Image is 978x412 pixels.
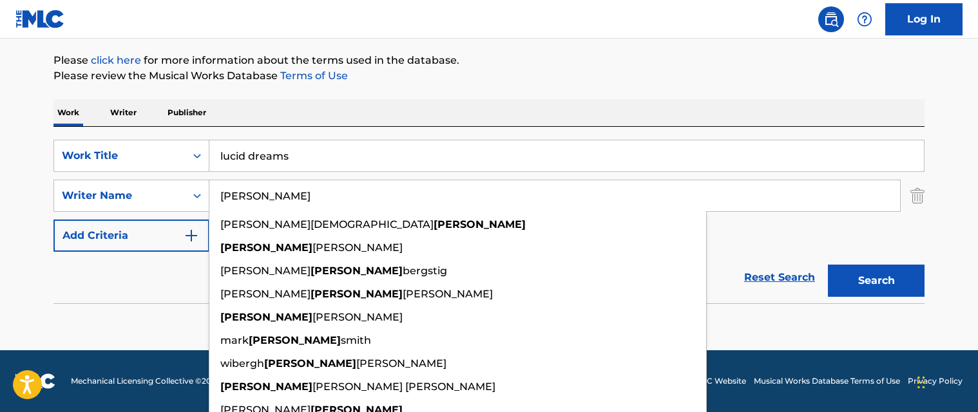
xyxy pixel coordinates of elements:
[312,241,403,254] span: [PERSON_NAME]
[71,375,220,387] span: Mechanical Licensing Collective © 2025
[249,334,341,346] strong: [PERSON_NAME]
[311,265,403,277] strong: [PERSON_NAME]
[278,70,348,82] a: Terms of Use
[828,265,925,297] button: Search
[908,375,963,387] a: Privacy Policy
[53,99,83,126] p: Work
[857,12,872,27] img: help
[15,373,55,389] img: logo
[62,148,178,164] div: Work Title
[91,54,141,66] a: click here
[220,265,311,277] span: [PERSON_NAME]
[220,288,311,300] span: [PERSON_NAME]
[434,218,526,230] strong: [PERSON_NAME]
[220,218,434,230] span: [PERSON_NAME][DEMOGRAPHIC_DATA]
[914,350,978,412] iframe: Chat Widget
[220,380,312,393] strong: [PERSON_NAME]
[341,334,371,346] span: smith
[164,99,210,126] p: Publisher
[220,334,249,346] span: mark
[220,241,312,254] strong: [PERSON_NAME]
[823,12,839,27] img: search
[53,68,925,84] p: Please review the Musical Works Database
[738,263,821,292] a: Reset Search
[220,311,312,323] strong: [PERSON_NAME]
[264,357,356,370] strong: [PERSON_NAME]
[910,180,925,212] img: Delete Criterion
[62,188,178,203] div: Writer Name
[885,3,963,35] a: Log In
[53,220,209,252] button: Add Criteria
[312,311,403,323] span: [PERSON_NAME]
[220,357,264,370] span: wibergh
[679,375,746,387] a: The MLC Website
[106,99,140,126] p: Writer
[403,265,447,277] span: bergstig
[356,357,446,370] span: [PERSON_NAME]
[184,228,199,243] img: 9d2ae6d4665cec9f34b9.svg
[15,10,65,28] img: MLC Logo
[403,288,493,300] span: [PERSON_NAME]
[818,6,844,32] a: Public Search
[311,288,403,300] strong: [PERSON_NAME]
[53,53,925,68] p: Please for more information about the terms used in the database.
[53,140,925,303] form: Search Form
[852,6,877,32] div: Help
[754,375,900,387] a: Musical Works Database Terms of Use
[312,380,495,393] span: [PERSON_NAME] [PERSON_NAME]
[917,363,925,402] div: Drag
